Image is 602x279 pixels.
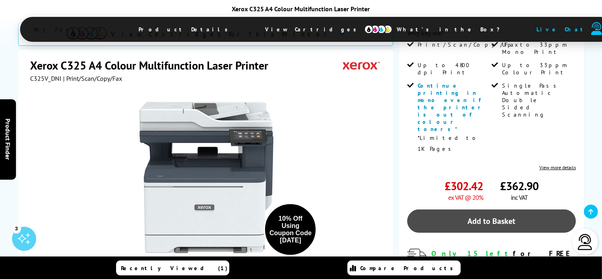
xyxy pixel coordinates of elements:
p: *Limited to 1K Pages [418,133,490,154]
a: Compare Products [347,261,461,275]
div: for FREE Next Day Delivery [431,249,576,267]
span: Up to 33ppm Mono Print [502,41,574,55]
span: | Print/Scan/Copy/Fax [63,74,122,82]
div: 3 [12,224,21,233]
span: Up to 4800 dpi Print [418,62,490,76]
span: View Cartridges [253,19,376,40]
span: Single Pass Automatic Double Sided Scanning [502,82,574,118]
span: Product Finder [4,119,12,160]
img: user-headset-light.svg [577,234,593,250]
span: Only 15 left [431,249,513,258]
img: cmyk-icon.svg [364,25,392,34]
span: C325V_DNI [30,74,61,82]
span: inc VAT [511,193,528,201]
span: Live Chat [537,26,587,33]
span: ex VAT @ 20% [448,193,483,201]
span: Compare Products [361,265,458,272]
span: Recently Viewed (1) [121,265,228,272]
img: Xerox [343,58,380,73]
span: £362.90 [500,178,539,193]
span: Continue printing in mono even if the printer is out of colour toners* [418,82,485,133]
a: Add to Basket [407,209,576,233]
span: Up to 33ppm Colour Print [502,62,574,76]
div: Xerox C325 A4 Colour Multifunction Laser Printer [20,5,582,13]
span: What’s in the Box? [385,20,520,39]
span: £302.42 [445,178,483,193]
a: Recently Viewed (1) [116,261,229,275]
span: Product Details [127,20,245,39]
a: View more details [539,164,576,170]
h1: Xerox C325 A4 Colour Multifunction Laser Printer [30,58,276,73]
div: 10% Off Using Coupon Code [DATE] [269,215,312,244]
span: Key Features [22,20,118,39]
img: Xerox C325 [128,98,285,256]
